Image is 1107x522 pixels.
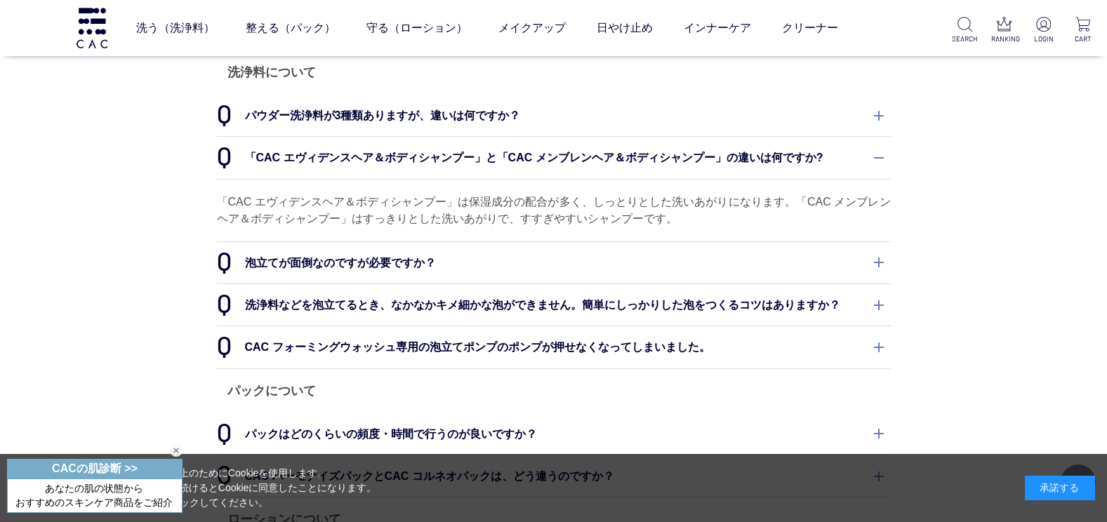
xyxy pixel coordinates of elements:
[217,95,891,136] dt: パウダー洗浄料が3種類ありますが、違いは何ですか？
[217,413,891,455] dt: パックはどのくらいの頻度・時間で行うのが良いですか？
[684,8,751,48] a: インナーケア
[952,34,977,44] p: SEARCH
[217,137,891,178] dt: 「CAC エヴィデンスヘア＆ボディシャンプー」と「CAC メンブレンヘア＆ボディシャンプー」の違いは何ですか?
[782,8,838,48] a: クリーナー
[1025,476,1095,500] div: 承諾する
[1070,34,1096,44] p: CART
[991,34,1016,44] p: RANKING
[217,284,891,326] dt: 洗浄料などを泡立てるとき、なかなかキメ細かな泡ができません。簡単にしっかりした泡をつくるコツはありますか？
[366,8,468,48] a: 守る（ローション）
[74,8,110,48] img: logo
[217,194,891,227] p: 「CAC エヴィデンスヘア＆ボディシャンプー」は保湿成分の配合が多く、しっとりとした洗いあがりになります。「CAC メンブレンヘア＆ボディシャンプー」はすっきりとした洗いあがりで、すすぎやすいシ...
[1031,34,1056,44] p: LOGIN
[246,8,336,48] a: 整える（パック）
[136,8,215,48] a: 洗う（洗浄料）
[1031,17,1056,44] a: LOGIN
[217,369,891,413] h3: パックについて
[217,326,891,368] dt: CAC フォーミングウォッシュ専用の泡立てポンプのポンプが押せなくなってしまいました。
[1070,17,1096,44] a: CART
[217,242,891,283] dt: 泡立てが面倒なのですが必要ですか？
[12,466,377,510] div: 当サイトでは、お客様へのサービス向上のためにCookieを使用します。 「承諾する」をクリックするか閲覧を続けるとCookieに同意したことになります。 詳細はこちらの をクリックしてください。
[597,8,653,48] a: 日やけ止め
[952,17,977,44] a: SEARCH
[498,8,566,48] a: メイクアップ
[991,17,1016,44] a: RANKING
